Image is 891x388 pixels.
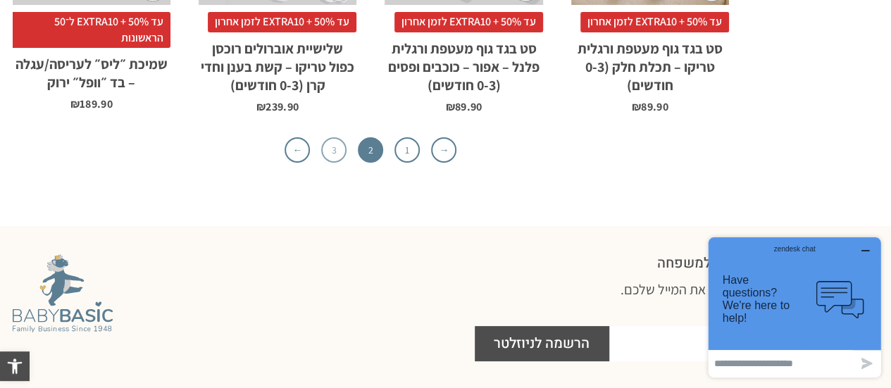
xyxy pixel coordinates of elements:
a: ← [285,137,310,163]
span: ₪ [632,99,641,114]
span: עד 50% + EXTRA10 לזמן אחרון [208,12,356,32]
bdi: 239.90 [256,99,299,114]
span: עד 50% + EXTRA10 לזמן אחרון [580,12,729,32]
h3: להרשמה לניוזלטר ומבצעים, הזינו את המייל שלכם. [475,280,879,319]
span: הרשמה לניוזלטר [494,326,590,361]
a: → [431,137,456,163]
h2: שמיכת ״ליס״ לעריסה/עגלה – בד ״וופל״ ירוק [13,48,170,92]
img: Baby Basic מבית אריה בגדים לתינוקות [13,254,113,332]
h2: סט בגד גוף מעטפת ורגלית פלנל – אפור – כוכבים ופסים (0-3 חודשים) [385,32,542,94]
span: עד 50% + EXTRA10 ל־50 הראשונות [9,12,170,48]
bdi: 89.90 [632,99,668,114]
iframe: Opens a widget where you can chat to one of our agents [703,232,886,383]
h2: סט בגד גוף מעטפת ורגלית טריקו – תכלת חלק (0-3 חודשים) [571,32,729,94]
span: עד 50% + EXTRA10 לזמן אחרון [394,12,543,32]
bdi: 89.90 [445,99,482,114]
span: ₪ [445,99,454,114]
nav: עימוד מוצר [13,137,729,163]
bdi: 189.90 [70,96,113,111]
h2: שלישיית אוברולים רוכסן כפול טריקו – קשת בענן וחדי קרן (0-3 חודשים) [199,32,356,94]
a: 3 [321,137,347,163]
span: ₪ [70,96,80,111]
span: 2 [358,137,383,163]
button: הרשמה לניוזלטר [475,326,609,361]
a: 1 [394,137,420,163]
h2: אנחנו מזמינים אותך להצטרף למשפחה [475,254,879,273]
span: ₪ [256,99,266,114]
